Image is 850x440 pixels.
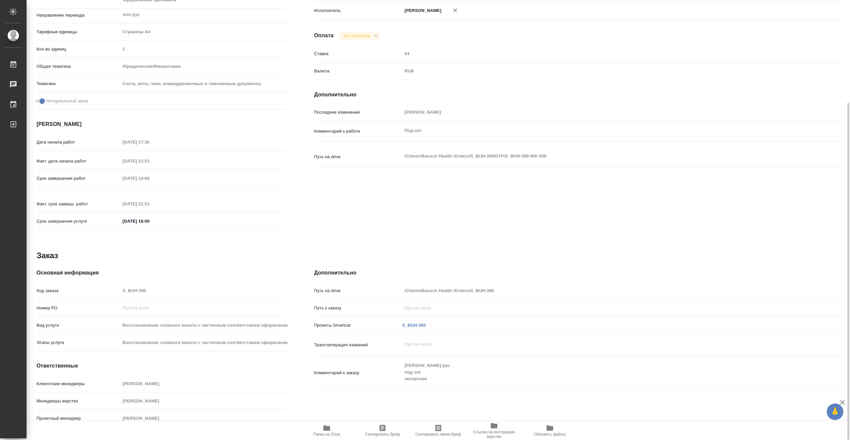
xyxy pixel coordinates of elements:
[37,139,120,146] p: Дата начала работ
[120,338,288,347] input: Пустое поле
[37,398,120,404] p: Менеджеры верстки
[402,107,799,117] input: Пустое поле
[313,432,340,437] span: Папка на Drive
[314,68,402,74] p: Валюта
[314,154,402,160] p: Путь на drive
[402,360,799,385] textarea: [PERSON_NAME]-рус под зпк экпортная
[37,269,288,277] h4: Основная информация
[314,128,402,135] p: Комментарий к работе
[120,44,288,54] input: Пустое поле
[355,421,410,440] button: Скопировать бриф
[339,31,380,40] div: Не оплачена
[37,120,288,128] h4: [PERSON_NAME]
[120,156,178,166] input: Пустое поле
[37,29,120,35] p: Тарифные единицы
[37,339,120,346] p: Этапы услуги
[37,250,58,261] h2: Заказ
[402,151,799,162] textarea: /Clients/Bausch Health /Orders/S_BUH-390/DTP/S_BUH-390-WK-008
[37,12,120,19] p: Направление перевода
[402,323,426,328] a: S_BUH-390
[402,125,799,136] textarea: Под нот
[402,49,799,58] input: Пустое поле
[120,320,288,330] input: Пустое поле
[299,421,355,440] button: Папка на Drive
[314,305,402,311] p: Путь к заказу
[37,305,120,311] p: Номер РО
[37,381,120,387] p: Клиентские менеджеры
[314,269,843,277] h4: Дополнительно
[37,362,288,370] h4: Ответственные
[37,46,120,53] p: Кол-во единиц
[402,7,441,14] p: [PERSON_NAME]
[37,63,120,70] p: Общая тематика
[402,65,799,77] div: RUB
[120,413,288,423] input: Пустое поле
[314,91,843,99] h4: Дополнительно
[120,199,178,209] input: Пустое поле
[314,32,334,40] h4: Оплата
[314,342,402,348] p: Транслитерация названий
[402,286,799,295] input: Пустое поле
[827,403,843,420] button: 🙏
[314,287,402,294] p: Путь на drive
[522,421,578,440] button: Обновить файлы
[37,80,120,87] p: Тематика
[120,396,288,406] input: Пустое поле
[37,322,120,329] p: Вид услуги
[342,33,372,39] button: Не оплачена
[314,51,402,57] p: Ставка
[410,421,466,440] button: Скопировать мини-бриф
[120,379,288,388] input: Пустое поле
[314,7,402,14] p: Исполнитель
[37,287,120,294] p: Код заказа
[37,218,120,225] p: Срок завершения услуги
[829,405,841,419] span: 🙏
[120,216,178,226] input: ✎ Введи что-нибудь
[314,322,402,329] p: Проекты Smartcat
[37,415,120,422] p: Проектный менеджер
[470,430,518,439] span: Ссылка на инструкции верстки
[415,432,461,437] span: Скопировать мини-бриф
[365,432,400,437] span: Скопировать бриф
[120,61,288,72] div: Юридическая/Финансовая
[314,109,402,116] p: Последнее изменение
[120,173,178,183] input: Пустое поле
[46,98,88,104] span: Нотариальный заказ
[37,175,120,182] p: Срок завершения работ
[120,137,178,147] input: Пустое поле
[466,421,522,440] button: Ссылка на инструкции верстки
[120,78,288,89] div: Счета, акты, чеки, командировочные и таможенные документы
[120,26,288,38] div: Страница А4
[448,3,463,18] button: Удалить исполнителя
[534,432,566,437] span: Обновить файлы
[120,286,288,295] input: Пустое поле
[314,370,402,376] p: Комментарий к заказу
[402,303,799,313] input: Пустое поле
[37,201,120,207] p: Факт. срок заверш. работ
[37,158,120,165] p: Факт. дата начала работ
[120,303,288,313] input: Пустое поле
